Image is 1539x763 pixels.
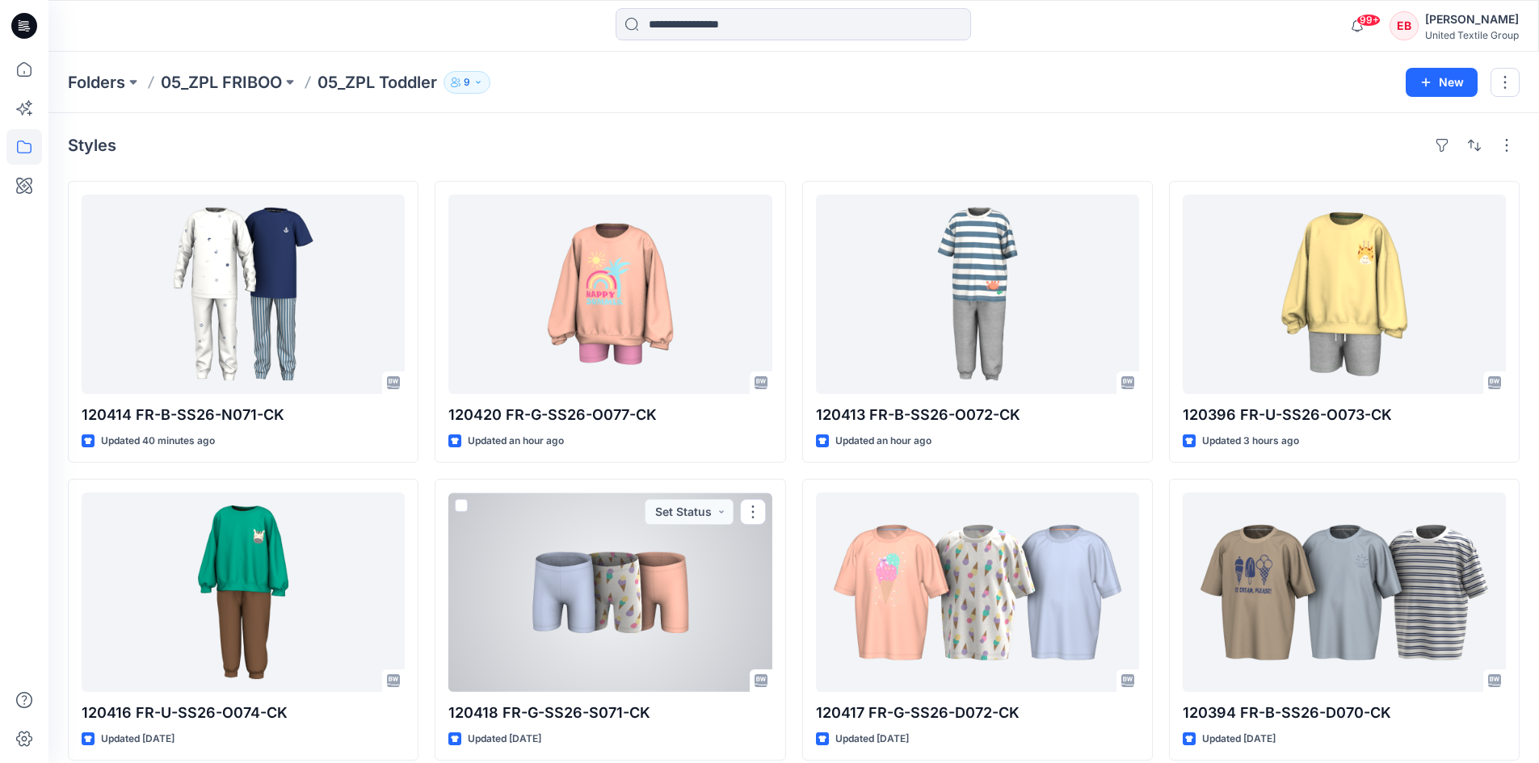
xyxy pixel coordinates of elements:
[835,433,931,450] p: Updated an hour ago
[1183,702,1506,724] p: 120394 FR-B-SS26-D070-CK
[816,195,1139,394] a: 120413 FR-B-SS26-O072-CK
[161,71,282,94] a: 05_ZPL FRIBOO
[82,404,405,426] p: 120414 FR-B-SS26-N071-CK
[816,702,1139,724] p: 120417 FR-G-SS26-D072-CK
[448,493,772,692] a: 120418 FR-G-SS26-S071-CK
[448,195,772,394] a: 120420 FR-G-SS26-O077-CK
[1183,404,1506,426] p: 120396 FR-U-SS26-O073-CK
[1356,14,1381,27] span: 99+
[816,493,1139,692] a: 120417 FR-G-SS26-D072-CK
[82,493,405,692] a: 120416 FR-U-SS26-O074-CK
[468,731,541,748] p: Updated [DATE]
[835,731,909,748] p: Updated [DATE]
[448,404,772,426] p: 120420 FR-G-SS26-O077-CK
[1183,195,1506,394] a: 120396 FR-U-SS26-O073-CK
[1183,493,1506,692] a: 120394 FR-B-SS26-D070-CK
[101,731,175,748] p: Updated [DATE]
[1406,68,1478,97] button: New
[68,71,125,94] a: Folders
[82,702,405,724] p: 120416 FR-U-SS26-O074-CK
[1390,11,1419,40] div: EB
[1425,10,1519,29] div: [PERSON_NAME]
[101,433,215,450] p: Updated 40 minutes ago
[82,195,405,394] a: 120414 FR-B-SS26-N071-CK
[464,73,470,91] p: 9
[317,71,437,94] p: 05_ZPL Toddler
[444,71,490,94] button: 9
[68,136,116,155] h4: Styles
[1202,433,1299,450] p: Updated 3 hours ago
[1425,29,1519,41] div: United Textile Group
[468,433,564,450] p: Updated an hour ago
[448,702,772,724] p: 120418 FR-G-SS26-S071-CK
[1202,731,1276,748] p: Updated [DATE]
[816,404,1139,426] p: 120413 FR-B-SS26-O072-CK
